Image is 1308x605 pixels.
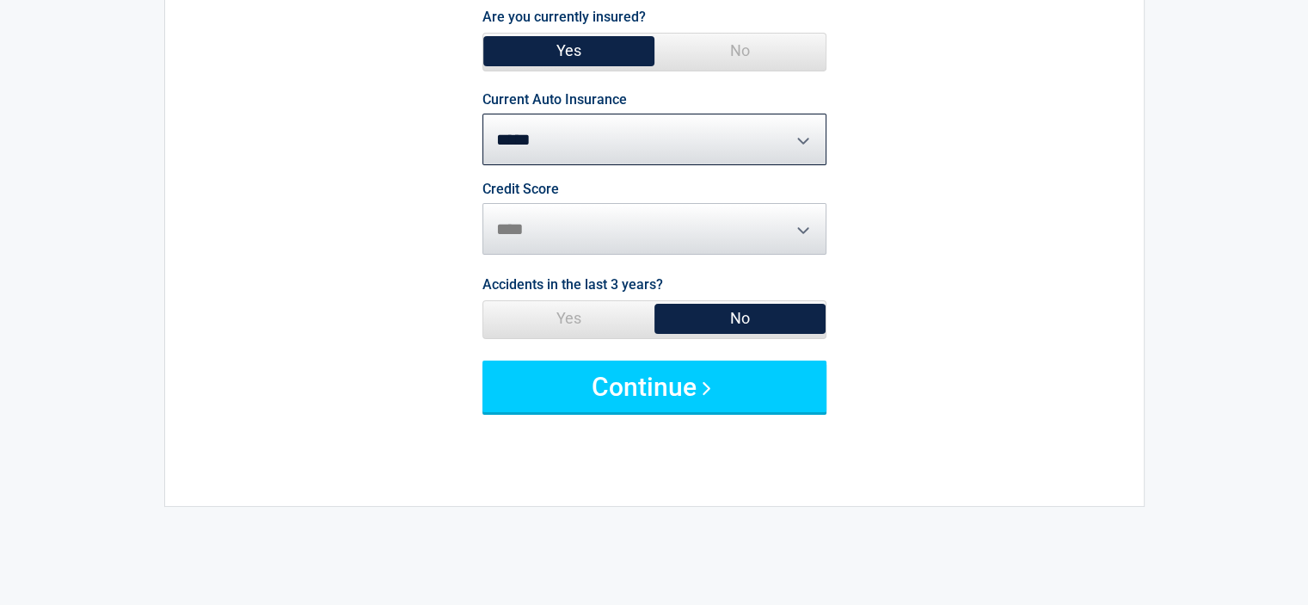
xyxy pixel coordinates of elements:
button: Continue [482,361,826,412]
label: Accidents in the last 3 years? [482,273,663,296]
span: No [654,301,826,336]
label: Credit Score [482,182,559,196]
span: Yes [483,34,654,68]
span: No [654,34,826,68]
label: Are you currently insured? [482,5,646,28]
label: Current Auto Insurance [482,93,627,107]
span: Yes [483,301,654,336]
